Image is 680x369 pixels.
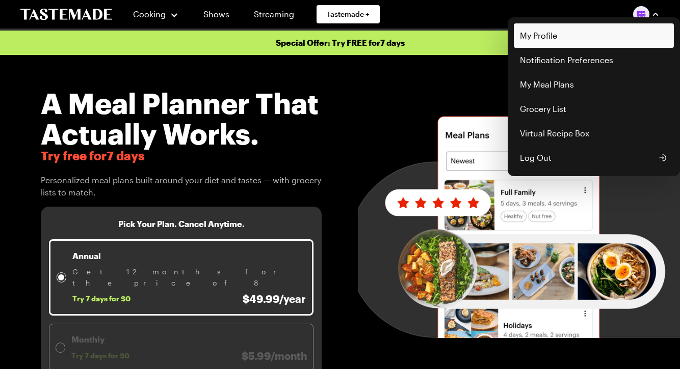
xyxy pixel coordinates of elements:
span: Log Out [520,152,552,164]
a: My Profile [514,23,674,48]
a: Grocery List [514,97,674,121]
img: Profile picture [633,6,649,22]
a: Notification Preferences [514,48,674,72]
a: My Meal Plans [514,72,674,97]
button: Profile picture [633,6,660,22]
div: Profile picture [508,17,680,176]
a: Virtual Recipe Box [514,121,674,146]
